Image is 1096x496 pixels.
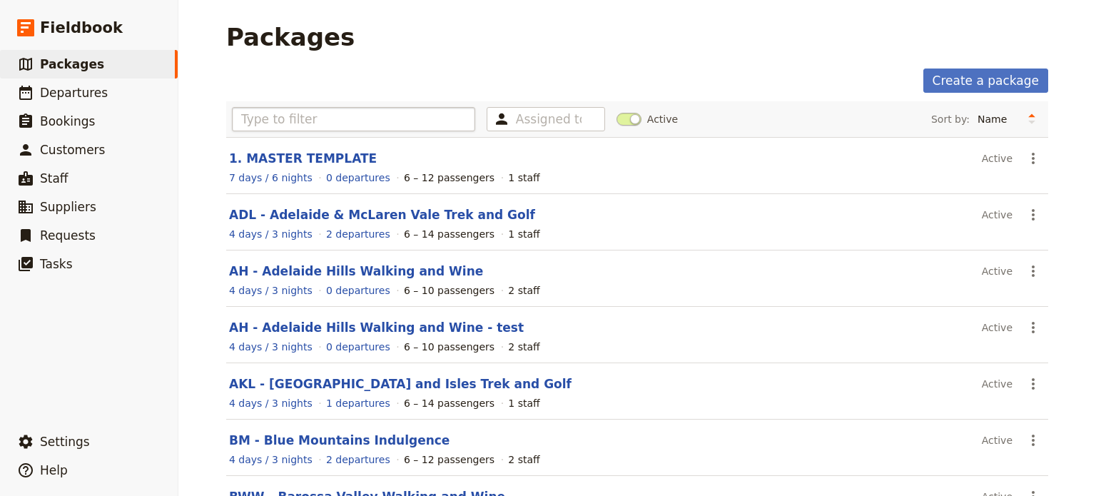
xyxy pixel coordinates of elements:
a: ADL - Adelaide & McLaren Vale Trek and Golf [229,208,535,222]
a: View the departures for this package [326,452,390,467]
a: View the itinerary for this package [229,227,313,241]
div: 2 staff [508,452,539,467]
button: Actions [1021,259,1045,283]
a: View the departures for this package [326,340,390,354]
img: website_grey.svg [23,37,34,49]
a: View the itinerary for this package [229,171,313,185]
img: logo_orange.svg [23,23,34,34]
div: 1 staff [508,396,539,410]
div: 2 staff [508,340,539,354]
span: 4 days / 3 nights [229,228,313,240]
div: 6 – 10 passengers [404,283,494,298]
div: Active [982,203,1013,227]
div: 6 – 12 passengers [404,452,494,467]
div: Active [982,315,1013,340]
a: View the departures for this package [326,171,390,185]
span: Customers [40,143,105,157]
span: Departures [40,86,108,100]
a: BM - Blue Mountains Indulgence [229,433,450,447]
div: 1 staff [508,171,539,185]
span: Settings [40,435,90,449]
div: 6 – 12 passengers [404,171,494,185]
div: 2 staff [508,283,539,298]
input: Type to filter [232,107,475,131]
input: Assigned to [516,111,582,128]
a: View the departures for this package [326,396,390,410]
div: Active [982,428,1013,452]
div: Domain: [DOMAIN_NAME] [37,37,157,49]
a: View the itinerary for this package [229,340,313,354]
button: Actions [1021,146,1045,171]
select: Sort by: [971,108,1021,130]
a: View the departures for this package [326,227,390,241]
span: Active [647,112,678,126]
img: tab_domain_overview_orange.svg [39,83,50,94]
a: View the itinerary for this package [229,452,313,467]
div: Active [982,146,1013,171]
span: 4 days / 3 nights [229,454,313,465]
span: Sort by: [931,112,970,126]
div: Active [982,259,1013,283]
span: 4 days / 3 nights [229,285,313,296]
a: View the departures for this package [326,283,390,298]
div: 1 staff [508,227,539,241]
button: Actions [1021,372,1045,396]
span: Bookings [40,114,95,128]
span: Fieldbook [40,17,123,39]
span: Requests [40,228,96,243]
a: Create a package [923,69,1048,93]
button: Actions [1021,203,1045,227]
h1: Packages [226,23,355,51]
span: 4 days / 3 nights [229,398,313,409]
div: 6 – 14 passengers [404,396,494,410]
span: 7 days / 6 nights [229,172,313,183]
span: Suppliers [40,200,96,214]
span: Help [40,463,68,477]
button: Change sort direction [1021,108,1042,130]
span: Tasks [40,257,73,271]
span: Packages [40,57,104,71]
span: Staff [40,171,68,186]
div: Keywords by Traffic [158,84,240,93]
button: Actions [1021,428,1045,452]
div: v 4.0.25 [40,23,70,34]
img: tab_keywords_by_traffic_grey.svg [142,83,153,94]
div: Domain Overview [54,84,128,93]
button: Actions [1021,315,1045,340]
div: Active [982,372,1013,396]
div: 6 – 14 passengers [404,227,494,241]
a: 1. MASTER TEMPLATE [229,151,377,166]
a: AH - Adelaide Hills Walking and Wine - test [229,320,524,335]
a: View the itinerary for this package [229,396,313,410]
a: View the itinerary for this package [229,283,313,298]
a: AH - Adelaide Hills Walking and Wine [229,264,483,278]
div: 6 – 10 passengers [404,340,494,354]
span: 4 days / 3 nights [229,341,313,353]
a: AKL - [GEOGRAPHIC_DATA] and Isles Trek and Golf [229,377,572,391]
